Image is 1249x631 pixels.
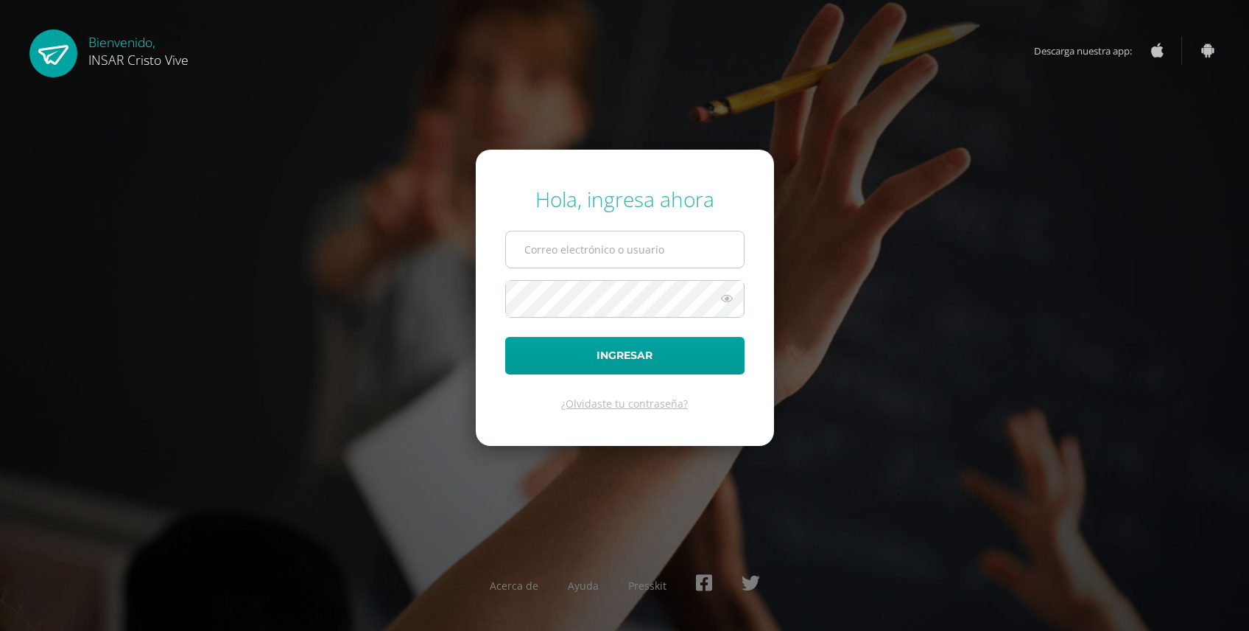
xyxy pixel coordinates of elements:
[505,337,745,374] button: Ingresar
[88,29,189,69] div: Bienvenido,
[568,579,599,593] a: Ayuda
[506,231,744,268] input: Correo electrónico o usuario
[1034,37,1147,65] span: Descarga nuestra app:
[628,579,666,593] a: Presskit
[490,579,538,593] a: Acerca de
[561,397,688,411] a: ¿Olvidaste tu contraseña?
[88,51,189,69] span: INSAR Cristo Vive
[505,185,745,213] div: Hola, ingresa ahora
